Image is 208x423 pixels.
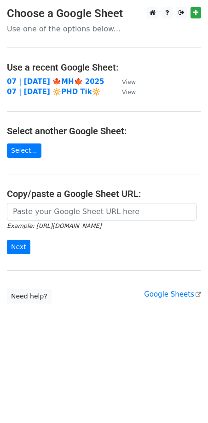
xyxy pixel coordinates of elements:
small: View [122,89,136,95]
a: 07 | [DATE] 🔆PHD Tik🔆 [7,88,101,96]
input: Next [7,240,30,254]
a: 07 | [DATE] 🍁MH🍁 2025 [7,77,104,86]
a: Need help? [7,289,52,304]
input: Paste your Google Sheet URL here [7,203,196,220]
h3: Choose a Google Sheet [7,7,201,20]
h4: Select another Google Sheet: [7,125,201,137]
a: Google Sheets [144,290,201,298]
h4: Copy/paste a Google Sheet URL: [7,188,201,199]
small: View [122,78,136,85]
small: Example: [URL][DOMAIN_NAME] [7,222,101,229]
a: Select... [7,143,41,158]
a: View [113,77,136,86]
h4: Use a recent Google Sheet: [7,62,201,73]
p: Use one of the options below... [7,24,201,34]
a: View [113,88,136,96]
